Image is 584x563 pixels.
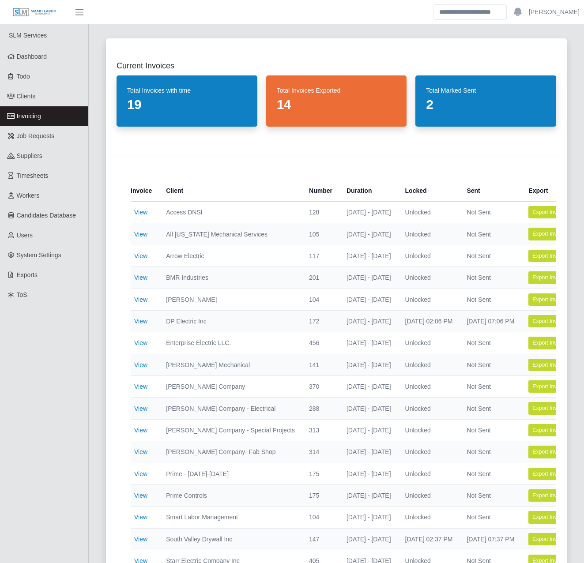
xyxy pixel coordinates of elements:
[460,376,521,398] td: Not Sent
[117,60,556,72] h2: Current Invoices
[134,296,147,303] a: View
[134,209,147,216] a: View
[302,398,339,419] td: 288
[302,484,339,506] td: 175
[528,380,571,393] button: Export Invoice
[460,484,521,506] td: Not Sent
[398,223,460,245] td: Unlocked
[134,514,147,521] a: View
[528,511,571,523] button: Export Invoice
[159,419,302,441] td: [PERSON_NAME] Company - Special Projects
[460,245,521,266] td: Not Sent
[433,4,507,20] input: Search
[134,383,147,390] a: View
[302,267,339,289] td: 201
[159,528,302,550] td: South Valley Drywall Inc
[17,291,27,298] span: ToS
[17,53,47,60] span: Dashboard
[302,463,339,484] td: 175
[398,484,460,506] td: Unlocked
[17,132,55,139] span: Job Requests
[528,468,571,480] button: Export Invoice
[426,97,546,113] dd: 2
[339,202,398,223] td: [DATE] - [DATE]
[339,484,398,506] td: [DATE] - [DATE]
[398,441,460,463] td: Unlocked
[398,419,460,441] td: Unlocked
[302,528,339,550] td: 147
[134,536,147,543] a: View
[134,448,147,455] a: View
[9,32,47,39] span: SLM Services
[460,507,521,528] td: Not Sent
[460,354,521,375] td: Not Sent
[17,73,30,80] span: Todo
[134,427,147,434] a: View
[398,202,460,223] td: Unlocked
[339,441,398,463] td: [DATE] - [DATE]
[302,223,339,245] td: 105
[302,202,339,223] td: 128
[134,339,147,346] a: View
[460,310,521,332] td: [DATE] 07:06 PM
[528,315,571,327] button: Export Invoice
[339,332,398,354] td: [DATE] - [DATE]
[134,231,147,238] a: View
[460,419,521,441] td: Not Sent
[159,223,302,245] td: All [US_STATE] Mechanical Services
[127,86,247,95] dt: Total Invoices with time
[159,202,302,223] td: Access DNSI
[339,419,398,441] td: [DATE] - [DATE]
[277,97,396,113] dd: 14
[339,245,398,266] td: [DATE] - [DATE]
[528,250,571,262] button: Export Invoice
[460,180,521,202] th: Sent
[277,86,396,95] dt: Total Invoices Exported
[159,398,302,419] td: [PERSON_NAME] Company - Electrical
[159,376,302,398] td: [PERSON_NAME] Company
[134,318,147,325] a: View
[398,180,460,202] th: Locked
[17,232,33,239] span: Users
[302,180,339,202] th: Number
[398,528,460,550] td: [DATE] 02:37 PM
[528,228,571,240] button: Export Invoice
[528,424,571,436] button: Export Invoice
[460,202,521,223] td: Not Sent
[528,271,571,284] button: Export Invoice
[528,293,571,306] button: Export Invoice
[159,332,302,354] td: Enterprise Electric LLC.
[398,398,460,419] td: Unlocked
[398,245,460,266] td: Unlocked
[460,463,521,484] td: Not Sent
[302,376,339,398] td: 370
[134,405,147,412] a: View
[339,267,398,289] td: [DATE] - [DATE]
[398,376,460,398] td: Unlocked
[460,289,521,310] td: Not Sent
[528,489,571,502] button: Export Invoice
[159,289,302,310] td: [PERSON_NAME]
[302,332,339,354] td: 456
[159,507,302,528] td: Smart Labor Management
[460,267,521,289] td: Not Sent
[339,354,398,375] td: [DATE] - [DATE]
[339,223,398,245] td: [DATE] - [DATE]
[398,332,460,354] td: Unlocked
[528,402,571,414] button: Export Invoice
[460,223,521,245] td: Not Sent
[159,463,302,484] td: Prime - [DATE]-[DATE]
[398,354,460,375] td: Unlocked
[528,359,571,371] button: Export Invoice
[460,332,521,354] td: Not Sent
[127,97,247,113] dd: 19
[302,419,339,441] td: 313
[339,507,398,528] td: [DATE] - [DATE]
[398,267,460,289] td: Unlocked
[17,113,41,120] span: Invoicing
[529,8,580,17] a: [PERSON_NAME]
[302,354,339,375] td: 141
[302,245,339,266] td: 117
[302,507,339,528] td: 104
[339,376,398,398] td: [DATE] - [DATE]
